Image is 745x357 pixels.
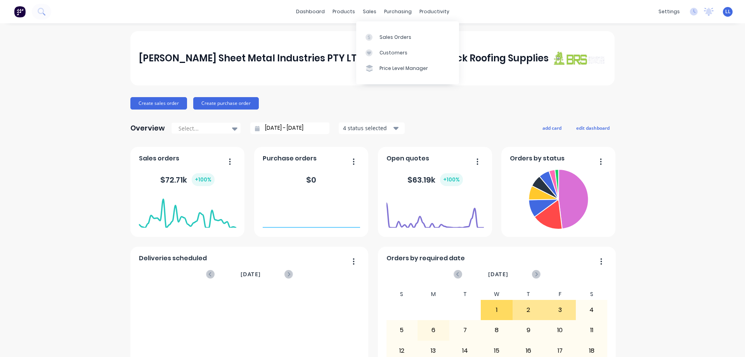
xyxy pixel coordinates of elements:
div: 4 status selected [343,124,392,132]
div: sales [359,6,380,17]
div: Sales Orders [379,34,411,41]
div: 7 [450,320,481,340]
button: 4 status selected [339,122,405,134]
div: purchasing [380,6,416,17]
div: 3 [544,300,575,320]
img: J A Sheet Metal Industries PTY LTD trading as Brunswick Roofing Supplies [552,51,606,65]
div: 9 [513,320,544,340]
a: Sales Orders [356,29,459,45]
div: products [329,6,359,17]
span: Sales orders [139,154,179,163]
div: 10 [544,320,575,340]
div: S [386,289,418,300]
div: 8 [481,320,512,340]
div: + 100 % [192,173,215,186]
div: 1 [481,300,512,320]
div: 4 [576,300,607,320]
div: W [481,289,513,300]
div: 11 [576,320,607,340]
span: [DATE] [241,270,261,279]
img: Factory [14,6,26,17]
div: 6 [418,320,449,340]
button: edit dashboard [571,123,615,133]
span: LL [725,8,731,15]
div: 2 [513,300,544,320]
div: S [576,289,608,300]
button: Create purchase order [193,97,259,110]
div: $ 0 [306,174,316,186]
div: [PERSON_NAME] Sheet Metal Industries PTY LTD trading as Brunswick Roofing Supplies [139,51,549,66]
div: settings [655,6,684,17]
div: Overview [130,120,165,136]
div: Price Level Manager [379,65,428,72]
a: Customers [356,45,459,61]
div: $ 72.71k [160,173,215,186]
a: Price Level Manager [356,61,459,76]
div: F [544,289,576,300]
div: Customers [379,49,407,56]
a: dashboard [292,6,329,17]
button: Create sales order [130,97,187,110]
div: T [513,289,544,300]
div: M [418,289,449,300]
span: Purchase orders [263,154,317,163]
div: productivity [416,6,453,17]
div: $ 63.19k [407,173,463,186]
span: Orders by status [510,154,565,163]
button: add card [537,123,567,133]
div: 5 [386,320,418,340]
span: Open quotes [386,154,429,163]
div: T [449,289,481,300]
span: [DATE] [488,270,508,279]
span: Deliveries scheduled [139,254,207,263]
div: + 100 % [440,173,463,186]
